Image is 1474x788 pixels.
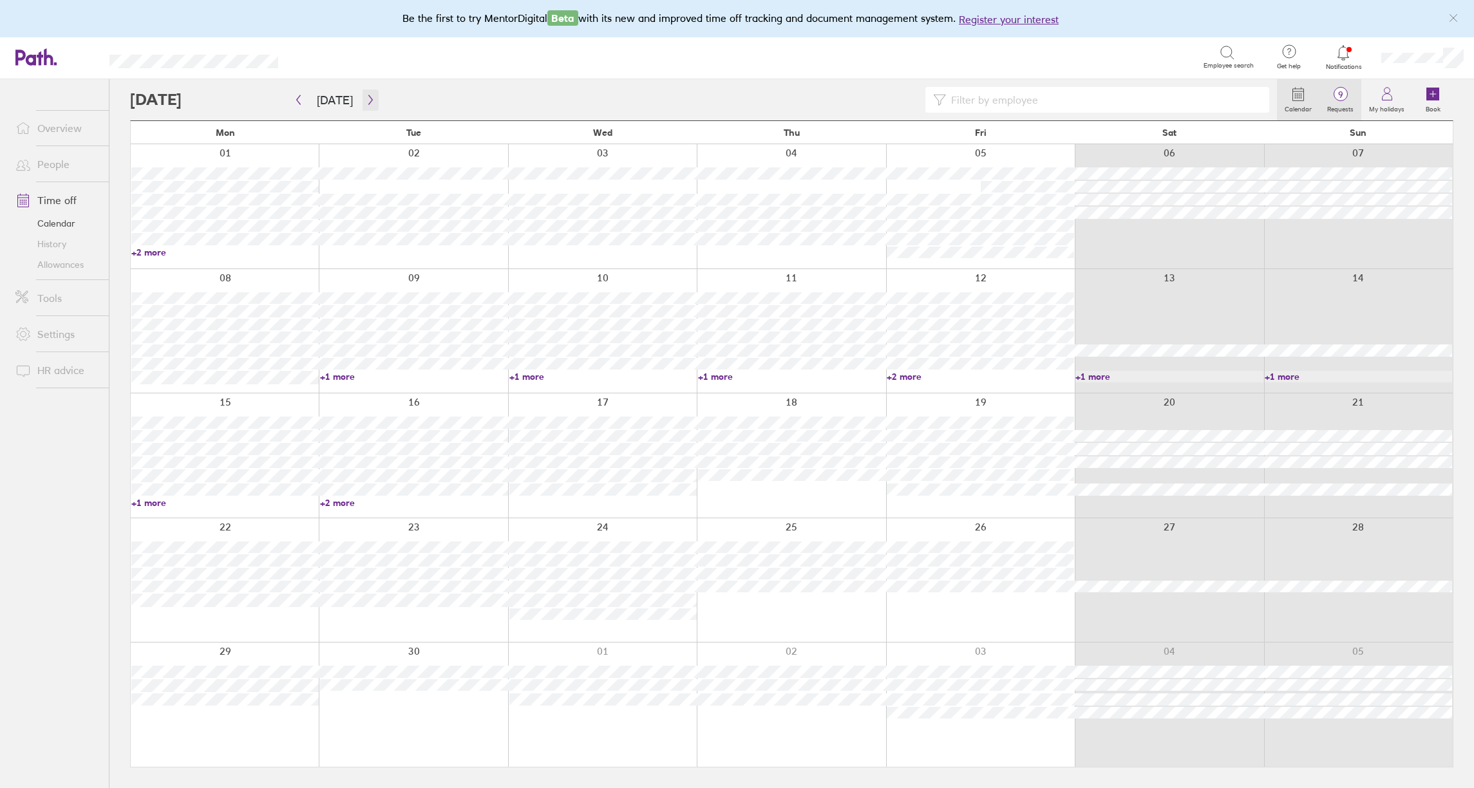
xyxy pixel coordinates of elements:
label: Calendar [1277,102,1319,113]
div: Be the first to try MentorDigital with its new and improved time off tracking and document manage... [402,10,1072,27]
a: +1 more [1075,371,1263,382]
a: +1 more [698,371,885,382]
span: Fri [975,127,987,138]
label: Requests [1319,102,1361,113]
a: +2 more [320,497,507,509]
span: Tue [406,127,421,138]
span: Beta [547,10,578,26]
a: Allowances [5,254,109,275]
label: My holidays [1361,102,1412,113]
a: People [5,151,109,177]
a: +2 more [131,247,319,258]
a: 9Requests [1319,79,1361,120]
a: Notifications [1323,44,1365,71]
span: Sat [1162,127,1176,138]
a: +2 more [887,371,1074,382]
a: Calendar [5,213,109,234]
span: Thu [784,127,800,138]
a: My holidays [1361,79,1412,120]
a: Book [1412,79,1453,120]
span: Employee search [1204,62,1254,70]
a: Tools [5,285,109,311]
span: Wed [593,127,612,138]
input: Filter by employee [946,88,1261,112]
div: Search [313,51,346,62]
label: Book [1418,102,1448,113]
a: +1 more [320,371,507,382]
span: Get help [1268,62,1310,70]
a: +1 more [1265,371,1452,382]
a: +1 more [509,371,697,382]
a: Time off [5,187,109,213]
a: +1 more [131,497,319,509]
button: [DATE] [307,89,363,111]
a: HR advice [5,357,109,383]
a: Overview [5,115,109,141]
a: History [5,234,109,254]
button: Register your interest [959,12,1059,27]
span: Mon [216,127,235,138]
span: Sun [1350,127,1366,138]
span: Notifications [1323,63,1365,71]
a: Settings [5,321,109,347]
span: 9 [1319,89,1361,100]
a: Calendar [1277,79,1319,120]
